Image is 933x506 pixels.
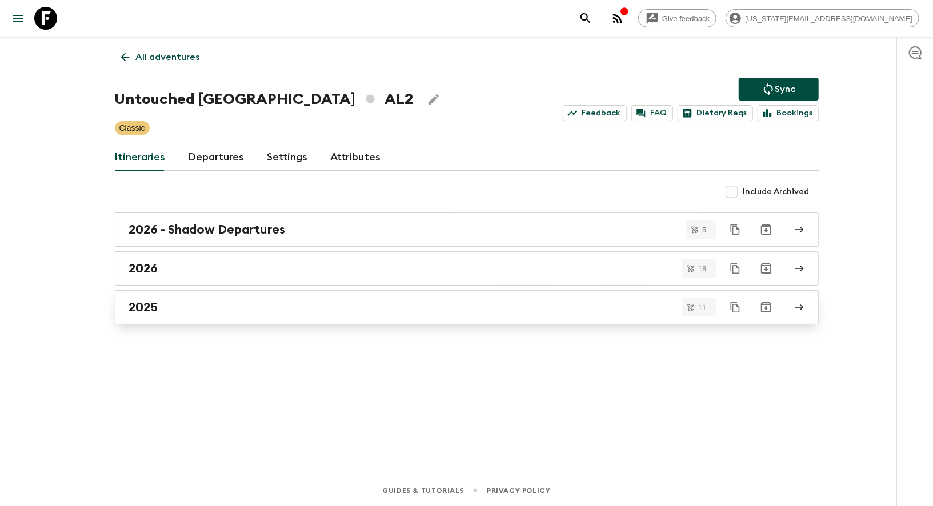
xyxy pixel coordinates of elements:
[382,484,464,497] a: Guides & Tutorials
[563,105,627,121] a: Feedback
[7,7,30,30] button: menu
[115,46,206,69] a: All adventures
[574,7,597,30] button: search adventures
[755,218,778,241] button: Archive
[695,226,713,234] span: 5
[739,14,919,23] span: [US_STATE][EMAIL_ADDRESS][DOMAIN_NAME]
[422,88,445,111] button: Edit Adventure Title
[739,78,819,101] button: Sync adventure departures to the booking engine
[758,105,819,121] a: Bookings
[115,251,819,286] a: 2026
[691,304,713,311] span: 11
[331,144,381,171] a: Attributes
[129,300,158,315] h2: 2025
[189,144,245,171] a: Departures
[691,265,713,272] span: 18
[755,296,778,319] button: Archive
[267,144,308,171] a: Settings
[725,219,746,240] button: Duplicate
[115,290,819,324] a: 2025
[129,261,158,276] h2: 2026
[631,105,673,121] a: FAQ
[136,50,200,64] p: All adventures
[115,144,166,171] a: Itineraries
[743,186,810,198] span: Include Archived
[726,9,919,27] div: [US_STATE][EMAIL_ADDRESS][DOMAIN_NAME]
[129,222,286,237] h2: 2026 - Shadow Departures
[678,105,753,121] a: Dietary Reqs
[119,122,145,134] p: Classic
[725,258,746,279] button: Duplicate
[755,257,778,280] button: Archive
[725,297,746,318] button: Duplicate
[775,82,796,96] p: Sync
[656,14,716,23] span: Give feedback
[115,88,413,111] h1: Untouched [GEOGRAPHIC_DATA] AL2
[487,484,550,497] a: Privacy Policy
[115,212,819,247] a: 2026 - Shadow Departures
[638,9,716,27] a: Give feedback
